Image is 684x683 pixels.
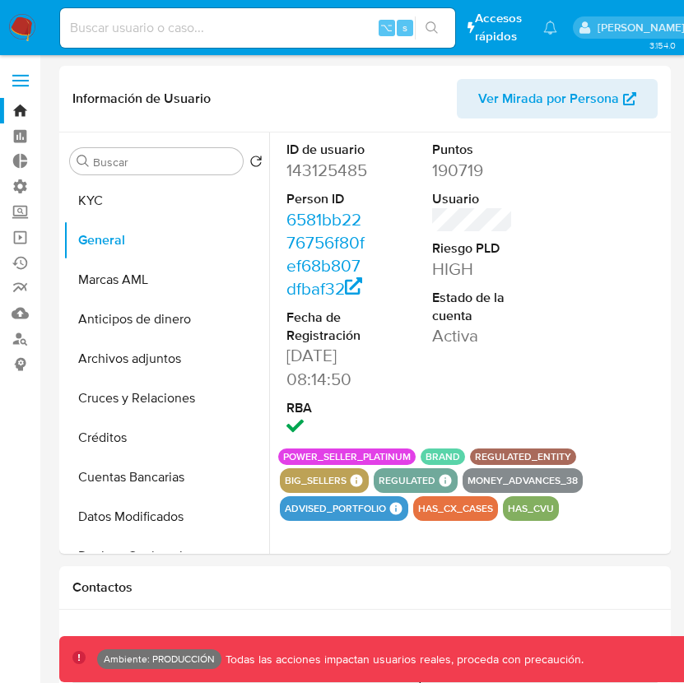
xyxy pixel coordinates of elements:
span: ⌥ [380,20,393,35]
dt: Riesgo PLD [432,239,513,258]
button: has_cvu [508,505,554,512]
dd: Activa [432,324,513,347]
h1: Contactos [72,579,658,596]
button: Marcas AML [63,260,269,300]
button: KYC [63,181,269,221]
dd: [DATE] 08:14:50 [286,344,367,390]
dd: 190719 [432,159,513,182]
dt: ID de usuario [286,141,367,159]
button: Archivos adjuntos [63,339,269,379]
dd: HIGH [432,258,513,281]
dt: Puntos [432,141,513,159]
input: Buscar [93,155,236,170]
button: regulated_entity [475,453,571,460]
button: search-icon [415,16,449,39]
button: General [63,221,269,260]
button: Cruces y Relaciones [63,379,269,418]
span: Chat [542,633,570,652]
a: Notificaciones [543,21,557,35]
span: Accesos rápidos [475,10,528,44]
p: Ambiente: PRODUCCIÓN [104,656,215,662]
dt: RBA [286,399,367,417]
button: has_cx_cases [418,505,493,512]
button: regulated [379,477,435,484]
p: Todas las acciones impactan usuarios reales, proceda con precaución. [221,652,584,667]
button: advised_portfolio [285,505,386,512]
button: big_sellers [285,477,347,484]
h1: Información de Usuario [72,91,211,107]
dt: Fecha de Registración [286,309,367,344]
button: Anticipos de dinero [63,300,269,339]
button: Devices Geolocation [63,537,269,576]
button: Créditos [63,418,269,458]
button: money_advances_38 [468,477,578,484]
button: power_seller_platinum [283,453,411,460]
button: brand [426,453,460,460]
button: Cuentas Bancarias [63,458,269,497]
button: Buscar [77,155,90,168]
span: Ver Mirada por Persona [478,79,619,118]
dd: 143125485 [286,159,367,182]
button: Ver Mirada por Persona [457,79,658,118]
a: 6581bb2276756f80fef68b807dfbaf32 [286,207,365,300]
span: Historial CX [133,633,205,652]
span: Soluciones [329,633,394,652]
dt: Estado de la cuenta [432,289,513,324]
dt: Usuario [432,190,513,208]
span: s [402,20,407,35]
dt: Person ID [286,190,367,208]
input: Buscar usuario o caso... [60,17,455,39]
button: Datos Modificados [63,497,269,537]
button: Volver al orden por defecto [249,155,263,173]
